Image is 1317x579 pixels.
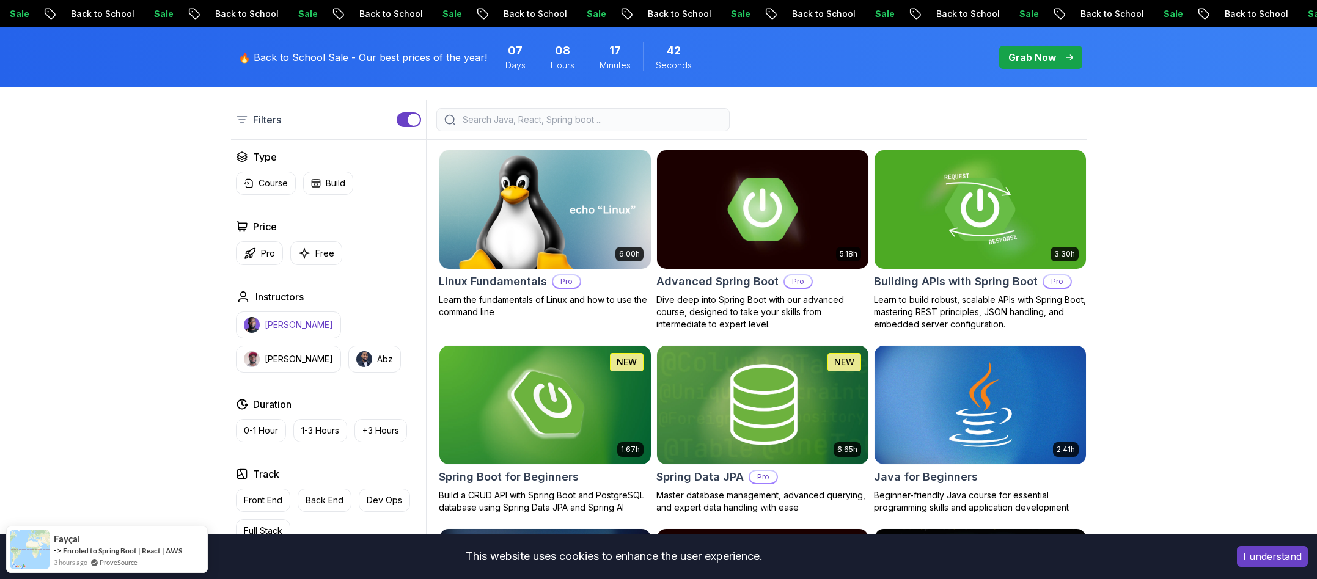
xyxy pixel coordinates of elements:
[367,494,402,506] p: Dev Ops
[359,489,410,512] button: Dev Ops
[345,8,428,20] p: Back to School
[301,424,339,437] p: 1-3 Hours
[1211,8,1294,20] p: Back to School
[54,534,80,544] span: Fayçal
[874,489,1087,514] p: Beginner-friendly Java course for essential programming skills and application development
[439,345,651,514] a: Spring Boot for Beginners card1.67hNEWSpring Boot for BeginnersBuild a CRUD API with Spring Boot ...
[1066,8,1150,20] p: Back to School
[236,346,341,373] button: instructor img[PERSON_NAME]
[244,424,278,437] p: 0-1 Hour
[874,345,1087,514] a: Java for Beginners card2.41hJava for BeginnersBeginner-friendly Java course for essential program...
[439,273,547,290] h2: Linux Fundamentals
[657,150,868,269] img: Advanced Spring Boot card
[551,59,574,71] span: Hours
[354,419,407,442] button: +3 Hours
[619,249,640,259] p: 6.00h
[657,346,868,464] img: Spring Data JPA card
[303,172,353,195] button: Build
[600,59,631,71] span: Minutes
[656,489,869,514] p: Master database management, advanced querying, and expert data handling with ease
[439,294,651,318] p: Learn the fundamentals of Linux and how to use the command line
[362,424,399,437] p: +3 Hours
[875,346,1086,464] img: Java for Beginners card
[236,519,290,542] button: Full Stack
[439,346,651,464] img: Spring Boot for Beginners card
[490,8,573,20] p: Back to School
[617,356,637,368] p: NEW
[348,346,401,373] button: instructor imgAbz
[553,275,580,288] p: Pro
[785,275,812,288] p: Pro
[63,546,182,555] a: Enroled to Spring Boot | React | AWS
[236,419,286,442] button: 0-1 Hour
[656,59,692,71] span: Seconds
[244,494,282,506] p: Front End
[253,397,292,412] h2: Duration
[505,59,526,71] span: Days
[244,317,260,333] img: instructor img
[57,8,140,20] p: Back to School
[377,353,393,365] p: Abz
[253,467,279,481] h2: Track
[656,150,869,330] a: Advanced Spring Boot card5.18hAdvanced Spring BootProDive deep into Spring Boot with our advanced...
[244,351,260,367] img: instructor img
[1150,8,1189,20] p: Sale
[508,42,523,59] span: 7 Days
[778,8,861,20] p: Back to School
[922,8,1005,20] p: Back to School
[874,273,1038,290] h2: Building APIs with Spring Boot
[555,42,570,59] span: 8 Hours
[837,445,857,454] p: 6.65h
[261,247,275,260] p: Pro
[265,353,333,365] p: [PERSON_NAME]
[621,445,640,454] p: 1.67h
[236,489,290,512] button: Front End
[293,419,347,442] button: 1-3 Hours
[840,249,857,259] p: 5.18h
[439,150,651,269] img: Linux Fundamentals card
[236,311,341,338] button: instructor img[PERSON_NAME]
[100,557,138,567] a: ProveSource
[236,241,283,265] button: Pro
[255,289,304,304] h2: Instructors
[1057,445,1075,454] p: 2.41h
[460,114,722,126] input: Search Java, React, Spring boot ...
[298,489,351,512] button: Back End
[874,150,1087,330] a: Building APIs with Spring Boot card3.30hBuilding APIs with Spring BootProLearn to build robust, s...
[253,219,277,234] h2: Price
[750,471,777,483] p: Pro
[265,319,333,331] p: [PERSON_NAME]
[834,356,854,368] p: NEW
[315,247,334,260] p: Free
[253,150,277,164] h2: Type
[253,112,281,127] p: Filters
[236,172,296,195] button: Course
[140,8,179,20] p: Sale
[54,545,62,555] span: ->
[326,177,345,189] p: Build
[201,8,284,20] p: Back to School
[259,177,288,189] p: Course
[1054,249,1075,259] p: 3.30h
[874,294,1087,330] p: Learn to build robust, scalable APIs with Spring Boot, mastering REST principles, JSON handling, ...
[875,150,1086,269] img: Building APIs with Spring Boot card
[284,8,323,20] p: Sale
[656,273,779,290] h2: Advanced Spring Boot
[244,525,282,537] p: Full Stack
[9,543,1219,570] div: This website uses cookies to enhance the user experience.
[306,494,343,506] p: Back End
[874,468,978,486] h2: Java for Beginners
[609,42,621,59] span: 17 Minutes
[861,8,900,20] p: Sale
[10,530,50,569] img: provesource social proof notification image
[717,8,756,20] p: Sale
[290,241,342,265] button: Free
[439,150,651,318] a: Linux Fundamentals card6.00hLinux FundamentalsProLearn the fundamentals of Linux and how to use t...
[656,468,744,486] h2: Spring Data JPA
[1237,546,1308,567] button: Accept cookies
[439,489,651,514] p: Build a CRUD API with Spring Boot and PostgreSQL database using Spring Data JPA and Spring AI
[656,345,869,514] a: Spring Data JPA card6.65hNEWSpring Data JPAProMaster database management, advanced querying, and ...
[634,8,717,20] p: Back to School
[238,50,487,65] p: 🔥 Back to School Sale - Our best prices of the year!
[54,557,87,567] span: 3 hours ago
